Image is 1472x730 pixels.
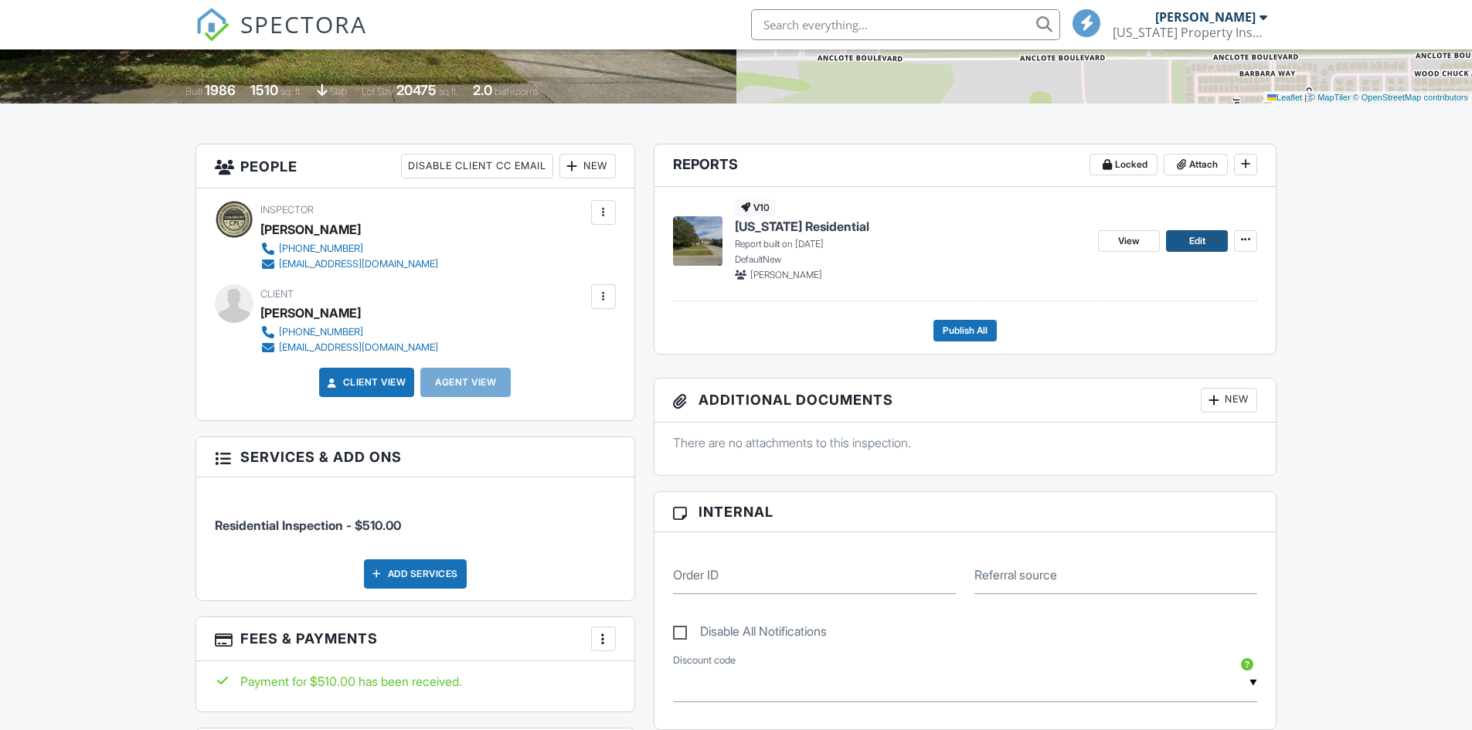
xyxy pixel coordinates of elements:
[260,241,438,256] a: [PHONE_NUMBER]
[559,154,616,178] div: New
[1309,93,1351,102] a: © MapTiler
[279,258,438,270] div: [EMAIL_ADDRESS][DOMAIN_NAME]
[260,301,361,324] div: [PERSON_NAME]
[215,489,616,546] li: Service: Residential Inspection
[205,82,236,98] div: 1986
[1267,93,1302,102] a: Leaflet
[654,492,1277,532] h3: Internal
[364,559,467,589] div: Add Services
[673,434,1258,451] p: There are no attachments to this inspection.
[196,144,634,188] h3: People
[401,154,553,178] div: Disable Client CC Email
[1304,93,1307,102] span: |
[260,218,361,241] div: [PERSON_NAME]
[1113,25,1267,40] div: Florida Property Inspections, Inc.
[362,86,394,97] span: Lot Size
[1201,388,1257,413] div: New
[673,566,719,583] label: Order ID
[215,518,401,533] span: Residential Inspection - $510.00
[195,21,367,53] a: SPECTORA
[279,341,438,354] div: [EMAIL_ADDRESS][DOMAIN_NAME]
[751,9,1060,40] input: Search everything...
[1353,93,1468,102] a: © OpenStreetMap contributors
[279,243,363,255] div: [PHONE_NUMBER]
[280,86,302,97] span: sq. ft.
[325,375,406,390] a: Client View
[250,82,278,98] div: 1510
[195,8,229,42] img: The Best Home Inspection Software - Spectora
[260,340,438,355] a: [EMAIL_ADDRESS][DOMAIN_NAME]
[673,624,827,643] label: Disable All Notifications
[495,86,539,97] span: bathrooms
[330,86,347,97] span: slab
[974,566,1057,583] label: Referral source
[260,324,438,340] a: [PHONE_NUMBER]
[279,326,363,338] div: [PHONE_NUMBER]
[260,204,314,216] span: Inspector
[473,82,492,98] div: 2.0
[260,288,294,300] span: Client
[196,617,634,661] h3: Fees & Payments
[439,86,458,97] span: sq.ft.
[654,379,1277,423] h3: Additional Documents
[196,437,634,477] h3: Services & Add ons
[240,8,367,40] span: SPECTORA
[1155,9,1256,25] div: [PERSON_NAME]
[185,86,202,97] span: Built
[396,82,437,98] div: 20475
[260,256,438,272] a: [EMAIL_ADDRESS][DOMAIN_NAME]
[215,673,616,690] div: Payment for $510.00 has been received.
[673,654,736,667] label: Discount code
